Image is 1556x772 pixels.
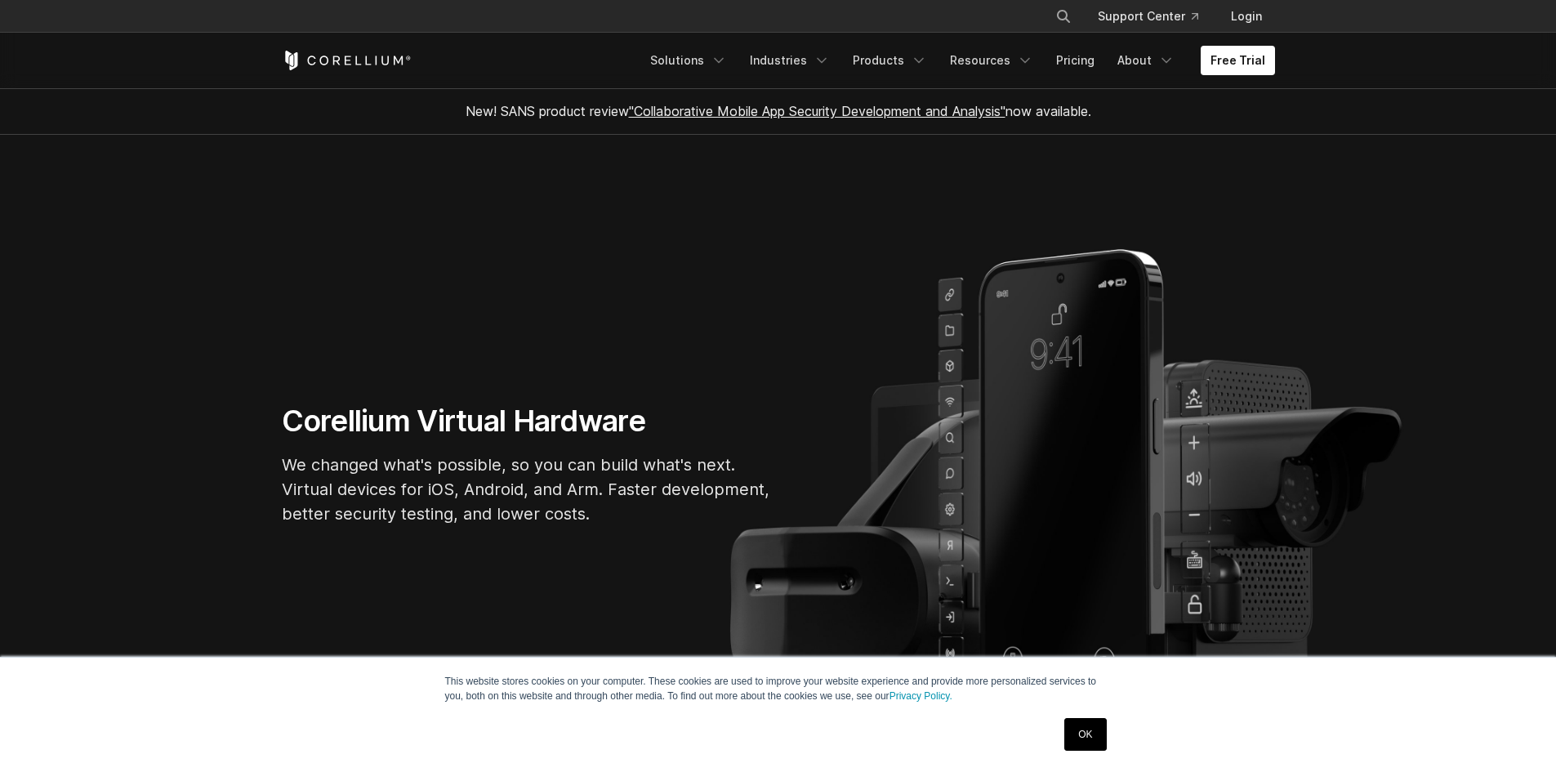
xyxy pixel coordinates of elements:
[940,46,1043,75] a: Resources
[843,46,937,75] a: Products
[1108,46,1184,75] a: About
[466,103,1091,119] span: New! SANS product review now available.
[629,103,1005,119] a: "Collaborative Mobile App Security Development and Analysis"
[1049,2,1078,31] button: Search
[889,690,952,702] a: Privacy Policy.
[282,51,412,70] a: Corellium Home
[1218,2,1275,31] a: Login
[282,453,772,526] p: We changed what's possible, so you can build what's next. Virtual devices for iOS, Android, and A...
[1064,718,1106,751] a: OK
[640,46,1275,75] div: Navigation Menu
[1085,2,1211,31] a: Support Center
[640,46,737,75] a: Solutions
[445,674,1112,703] p: This website stores cookies on your computer. These cookies are used to improve your website expe...
[1046,46,1104,75] a: Pricing
[740,46,840,75] a: Industries
[1201,46,1275,75] a: Free Trial
[282,403,772,440] h1: Corellium Virtual Hardware
[1036,2,1275,31] div: Navigation Menu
